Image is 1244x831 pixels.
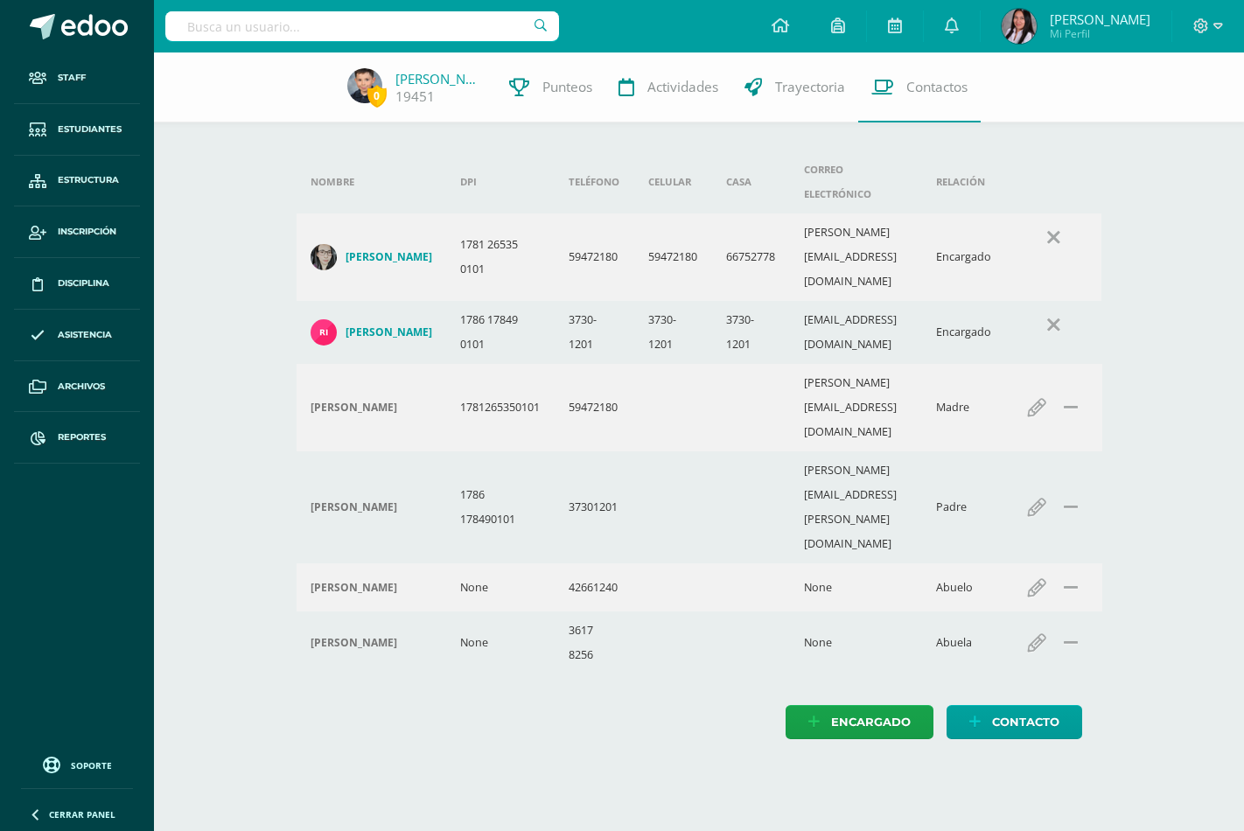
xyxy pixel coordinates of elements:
a: [PERSON_NAME] [395,70,483,87]
th: Nombre [297,150,446,213]
a: 19451 [395,87,435,106]
span: Actividades [647,78,718,96]
span: Asistencia [58,328,112,342]
img: 235bc0eb68aaee8b1d31ba337915989b.png [311,244,337,270]
span: Estructura [58,173,119,187]
a: [PERSON_NAME] [311,244,432,270]
span: Soporte [71,759,112,772]
div: Silvia [311,401,432,415]
span: Contacto [992,706,1059,738]
td: Madre [922,364,1005,451]
a: Estructura [14,156,140,207]
td: Encargado [922,301,1005,364]
td: None [790,611,922,674]
span: Reportes [58,430,106,444]
img: b173b94383838ebd8288ea81153725e3.png [311,319,337,346]
span: Encargado [831,706,911,738]
a: Inscripción [14,206,140,258]
th: Casa [712,150,790,213]
td: None [446,611,556,674]
a: Reportes [14,412,140,464]
span: Punteos [542,78,592,96]
a: Actividades [605,52,731,122]
span: Contactos [906,78,968,96]
td: None [446,563,556,611]
span: Estudiantes [58,122,122,136]
h4: [PERSON_NAME] [346,325,432,339]
a: Archivos [14,361,140,413]
input: Busca un usuario... [165,11,559,41]
td: 37301201 [555,451,634,563]
td: 59472180 [555,364,634,451]
span: Cerrar panel [49,808,115,821]
th: Teléfono [555,150,634,213]
td: 42661240 [555,563,634,611]
td: [PERSON_NAME][EMAIL_ADDRESS][DOMAIN_NAME] [790,364,922,451]
td: 3730-1201 [712,301,790,364]
td: 66752778 [712,213,790,301]
span: [PERSON_NAME] [1050,10,1150,28]
a: Trayectoria [731,52,858,122]
h4: [PERSON_NAME] [346,250,432,264]
td: Padre [922,451,1005,563]
a: Staff [14,52,140,104]
img: a721d318055f20510bfb2eb38a96b3be.png [347,68,382,103]
a: Disciplina [14,258,140,310]
th: Relación [922,150,1005,213]
a: Encargado [786,705,933,739]
h4: [PERSON_NAME] [311,636,397,650]
td: Abuelo [922,563,1005,611]
span: Staff [58,71,86,85]
td: 3730-1201 [634,301,712,364]
div: Mario Alvarado [311,581,432,595]
h4: [PERSON_NAME] [311,401,397,415]
td: 1786 17849 0101 [446,301,556,364]
th: Correo electrónico [790,150,922,213]
a: Asistencia [14,310,140,361]
span: 0 [367,85,387,107]
td: 1781 26535 0101 [446,213,556,301]
a: Contacto [947,705,1082,739]
span: Archivos [58,380,105,394]
th: DPI [446,150,556,213]
td: 59472180 [555,213,634,301]
img: 1c4a8e29229ca7cba10d259c3507f649.png [1002,9,1037,44]
h4: [PERSON_NAME] [311,500,397,514]
td: 3730-1201 [555,301,634,364]
td: Encargado [922,213,1005,301]
div: Rigoberto Velasco Campos [311,500,432,514]
td: 1781265350101 [446,364,556,451]
td: 3617 8256 [555,611,634,674]
td: None [790,563,922,611]
td: 59472180 [634,213,712,301]
span: Trayectoria [775,78,845,96]
span: Inscripción [58,225,116,239]
td: Abuela [922,611,1005,674]
a: Estudiantes [14,104,140,156]
th: Celular [634,150,712,213]
h4: [PERSON_NAME] [311,581,397,595]
a: [PERSON_NAME] [311,319,432,346]
a: Soporte [21,752,133,776]
td: [PERSON_NAME][EMAIL_ADDRESS][DOMAIN_NAME] [790,213,922,301]
td: 1786 178490101 [446,451,556,563]
td: [PERSON_NAME][EMAIL_ADDRESS][PERSON_NAME][DOMAIN_NAME] [790,451,922,563]
span: Mi Perfil [1050,26,1150,41]
a: Contactos [858,52,981,122]
div: Dilian Cabrera [311,636,432,650]
a: Punteos [496,52,605,122]
td: [EMAIL_ADDRESS][DOMAIN_NAME] [790,301,922,364]
span: Disciplina [58,276,109,290]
